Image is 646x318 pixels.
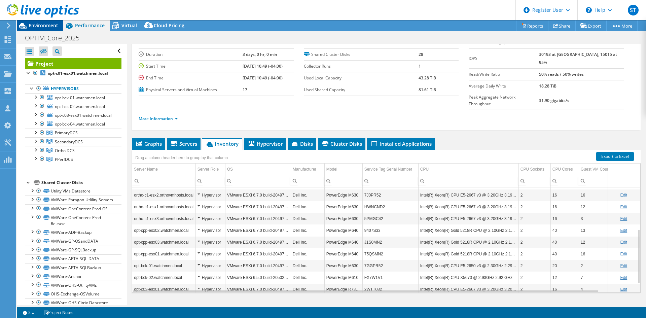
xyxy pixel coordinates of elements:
[550,283,579,295] td: Column CPU Cores, Value 16
[516,21,548,31] a: Reports
[469,55,539,62] label: IOPS
[75,22,105,29] span: Performance
[291,201,324,213] td: Column Manufacturer, Value Dell Inc.
[620,263,627,268] a: Edit
[25,58,121,69] a: Project
[243,75,283,81] b: [DATE] 10:49 (-04:00)
[550,272,579,283] td: Column CPU Cores, Value 12
[291,236,324,248] td: Column Manufacturer, Value Dell Inc.
[418,283,518,295] td: Column CPU, Value Intel(R) Xeon(R) CPU E5-2667 v3 @ 3.20GHz 3.20 GHz
[25,298,121,307] a: VMWare-OHS-Citrix-Datastore
[55,139,83,145] span: SecondaryDCS
[420,165,429,173] div: CPU
[579,283,618,295] td: Column Guest VM Count, Value 4
[469,94,539,107] label: Peak Aggregate Network Throughput
[419,75,436,81] b: 43.28 TiB
[620,252,627,256] a: Edit
[419,40,423,45] b: 18
[55,156,73,162] span: PPerfDCS
[550,175,579,187] td: Column CPU Cores, Filter cell
[25,290,121,298] a: OHS-Exchange-OSVolume
[550,248,579,260] td: Column CPU Cores, Value 40
[225,189,291,201] td: Column OS, Value VMware ESXi 6.7.0 build-20497097
[321,140,362,147] span: Cluster Disks
[134,165,158,173] div: Server Name
[25,111,121,119] a: opt-c03-esx01.watchmen.local
[55,112,112,118] span: opt-c03-esx01.watchmen.local
[304,63,419,70] label: Collector Runs
[25,146,121,155] a: Ortho DCS
[225,236,291,248] td: Column OS, Value VMware ESXi 6.7.0 build-20497097
[539,51,617,65] b: 30193 at [GEOGRAPHIC_DATA], 15015 at 95%
[518,189,550,201] td: Column CPU Sockets, Value 2
[22,34,90,42] h1: OPTIM_Core_2025
[25,137,121,146] a: SecondaryDCS
[518,224,550,236] td: Column CPU Sockets, Value 2
[154,22,184,29] span: Cloud Pricing
[25,237,121,246] a: VMWare-GP-OSandDATA
[418,164,518,175] td: CPU Column
[25,69,121,78] a: opt-c01-esx01.watchmen.local
[324,236,362,248] td: Column Model, Value PowerEdge M640
[548,21,576,31] a: Share
[362,248,418,260] td: Column Service Tag Serial Number, Value 75QSMN2
[55,130,78,136] span: PrimaryDCS
[25,129,121,137] a: PrimaryDCS
[418,189,518,201] td: Column CPU, Value Intel(R) Xeon(R) CPU E5-2667 v3 @ 3.20GHz 3.19 GHz
[324,175,362,187] td: Column Model, Filter cell
[225,164,291,175] td: OS Column
[55,104,105,109] span: opt-bck-02.watchmen.local
[362,272,418,283] td: Column Service Tag Serial Number, Value FX7W1V1
[418,260,518,272] td: Column CPU, Value Intel(R) Xeon(R) CPU E5-2650 v3 @ 2.30GHz 2.29 GHz
[225,272,291,283] td: Column OS, Value VMware ESXi 6.5.0 build-20502893
[25,263,121,272] a: VMWare-APTA-SQLBackup
[469,71,539,78] label: Read/Write Ratio
[620,205,627,209] a: Edit
[206,140,239,147] span: Inventory
[291,140,313,147] span: Disks
[324,201,362,213] td: Column Model, Value PowerEdge M630
[291,260,324,272] td: Column Manufacturer, Value Dell Inc.
[198,203,223,211] div: Hypervisor
[550,260,579,272] td: Column CPU Cores, Value 20
[304,51,419,58] label: Shared Cluster Disks
[132,189,195,201] td: Column Server Name, Value ortho-c1-esx2.orthovmhosts.local
[579,224,618,236] td: Column Guest VM Count, Value 13
[518,175,550,187] td: Column CPU Sockets, Filter cell
[324,224,362,236] td: Column Model, Value PowerEdge M640
[170,140,197,147] span: Servers
[248,140,283,147] span: Hypervisor
[225,224,291,236] td: Column OS, Value VMware ESXi 6.7.0 build-20497097
[25,187,121,196] a: Utility VMs Datastore
[579,248,618,260] td: Column Guest VM Count, Value 16
[225,175,291,187] td: Column OS, Filter cell
[579,189,618,201] td: Column Guest VM Count, Value 16
[579,236,618,248] td: Column Guest VM Count, Value 12
[418,201,518,213] td: Column CPU, Value Intel(R) Xeon(R) CPU E5-2667 v3 @ 3.20GHz 3.19 GHz
[25,102,121,111] a: opt-bck-02.watchmen.local
[364,165,412,173] div: Service Tag Serial Number
[198,274,223,282] div: Hypervisor
[324,260,362,272] td: Column Model, Value PowerEdge M630
[225,248,291,260] td: Column OS, Value VMware ESXi 6.7.0 build-20497097
[29,22,58,29] span: Environment
[139,51,243,58] label: Duration
[362,283,418,295] td: Column Service Tag Serial Number, Value 2WTT082
[134,153,229,163] div: Drag a column header here to group by that column
[419,87,436,93] b: 81.61 TiB
[39,308,78,317] a: Project Notes
[132,260,195,272] td: Column Server Name, Value opt-bck-01.watchmen.local
[198,215,223,223] div: Hypervisor
[518,201,550,213] td: Column CPU Sockets, Value 2
[25,228,121,237] a: VMWare-ADP-Backup
[418,248,518,260] td: Column CPU, Value Intel(R) Xeon(R) Gold 5218R CPU @ 2.10GHz 2.10 GHz
[550,224,579,236] td: Column CPU Cores, Value 40
[48,70,108,76] b: opt-c01-esx01.watchmen.local
[25,93,121,102] a: opt-bck-01.watchmen.local
[581,165,611,173] div: Guest VM Count
[139,75,243,81] label: End Time
[132,164,195,175] td: Server Name Column
[41,179,121,187] div: Shared Cluster Disks
[620,193,627,198] a: Edit
[418,175,518,187] td: Column CPU, Filter cell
